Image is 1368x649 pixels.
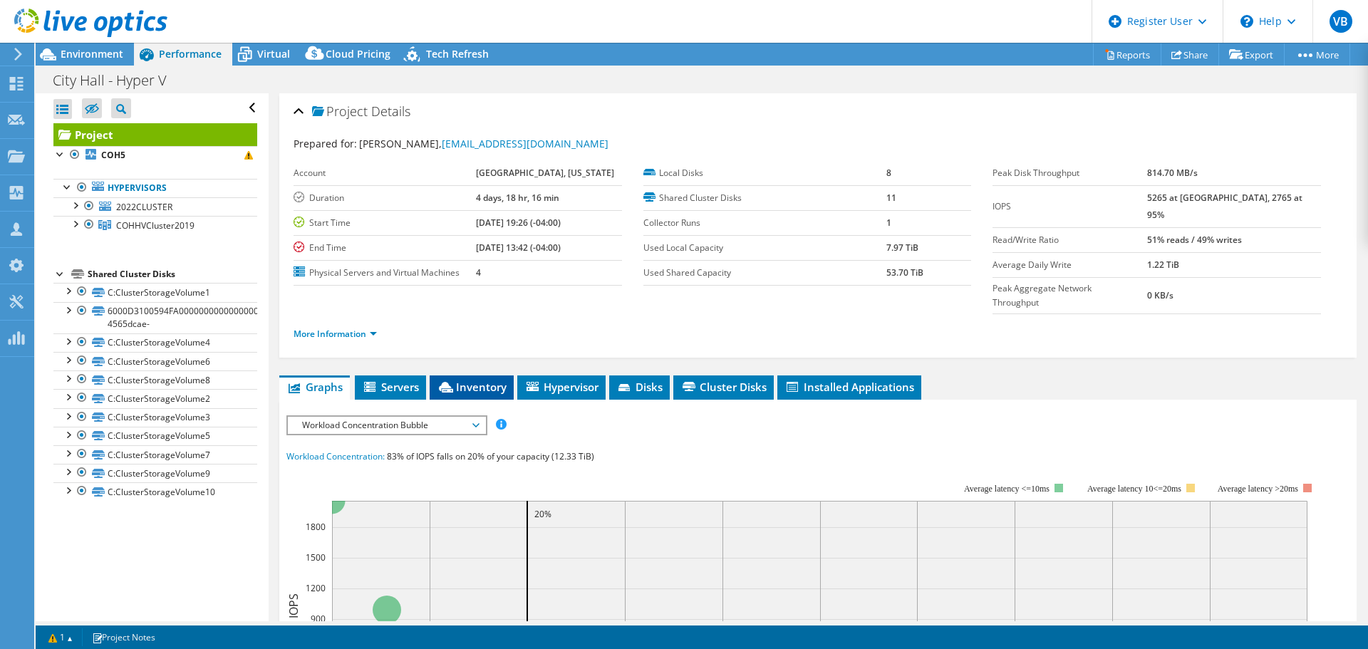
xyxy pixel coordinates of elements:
span: Installed Applications [784,380,914,394]
label: Local Disks [643,166,886,180]
a: C:ClusterStorageVolume5 [53,427,257,445]
span: Performance [159,47,222,61]
b: COH5 [101,149,125,161]
text: 20% [534,508,551,520]
a: Project Notes [82,628,165,646]
span: Tech Refresh [426,47,489,61]
label: Peak Aggregate Network Throughput [993,281,1146,310]
text: 900 [311,613,326,625]
b: 814.70 MB/s [1147,167,1198,179]
span: Virtual [257,47,290,61]
b: 1 [886,217,891,229]
b: 7.97 TiB [886,242,918,254]
b: 8 [886,167,891,179]
label: Duration [294,191,476,205]
span: Cloud Pricing [326,47,390,61]
b: 5265 at [GEOGRAPHIC_DATA], 2765 at 95% [1147,192,1302,221]
label: Read/Write Ratio [993,233,1146,247]
label: Peak Disk Throughput [993,166,1146,180]
a: C:ClusterStorageVolume7 [53,445,257,464]
a: Export [1218,43,1285,66]
a: C:ClusterStorageVolume9 [53,464,257,482]
h1: City Hall - Hyper V [46,73,189,88]
span: COHHVCluster2019 [116,219,195,232]
b: 4 [476,266,481,279]
b: 1.22 TiB [1147,259,1179,271]
a: COH5 [53,146,257,165]
b: 53.70 TiB [886,266,923,279]
label: Account [294,166,476,180]
a: C:ClusterStorageVolume2 [53,389,257,407]
label: Used Local Capacity [643,241,886,255]
span: Inventory [437,380,507,394]
span: [PERSON_NAME], [359,137,608,150]
a: C:ClusterStorageVolume3 [53,408,257,427]
b: [DATE] 13:42 (-04:00) [476,242,561,254]
span: Cluster Disks [680,380,767,394]
text: 1200 [306,582,326,594]
text: 1500 [306,551,326,564]
label: Average Daily Write [993,258,1146,272]
a: Reports [1093,43,1161,66]
span: Details [371,103,410,120]
tspan: Average latency 10<=20ms [1087,484,1181,494]
span: Workload Concentration Bubble [295,417,478,434]
b: 11 [886,192,896,204]
b: [GEOGRAPHIC_DATA], [US_STATE] [476,167,614,179]
b: 0 KB/s [1147,289,1173,301]
span: Disks [616,380,663,394]
span: VB [1330,10,1352,33]
a: C:ClusterStorageVolume4 [53,333,257,352]
label: Shared Cluster Disks [643,191,886,205]
a: More [1284,43,1350,66]
b: 4 days, 18 hr, 16 min [476,192,559,204]
label: Used Shared Capacity [643,266,886,280]
a: C:ClusterStorageVolume6 [53,352,257,370]
span: 2022CLUSTER [116,201,172,213]
text: Average latency >20ms [1218,484,1298,494]
text: IOPS [286,593,301,618]
a: C:ClusterStorageVolume1 [53,283,257,301]
span: Project [312,105,368,119]
b: [DATE] 19:26 (-04:00) [476,217,561,229]
a: 6000D3100594FA000000000000000006-4565dcae- [53,302,257,333]
text: 1800 [306,521,326,533]
div: Shared Cluster Disks [88,266,257,283]
a: Hypervisors [53,179,257,197]
a: Project [53,123,257,146]
svg: \n [1240,15,1253,28]
span: 83% of IOPS falls on 20% of your capacity (12.33 TiB) [387,450,594,462]
a: 2022CLUSTER [53,197,257,216]
span: Workload Concentration: [286,450,385,462]
label: End Time [294,241,476,255]
span: Hypervisor [524,380,598,394]
a: [EMAIL_ADDRESS][DOMAIN_NAME] [442,137,608,150]
label: Physical Servers and Virtual Machines [294,266,476,280]
a: Share [1161,43,1219,66]
span: Graphs [286,380,343,394]
b: 51% reads / 49% writes [1147,234,1242,246]
label: Start Time [294,216,476,230]
span: Servers [362,380,419,394]
a: 1 [38,628,83,646]
label: IOPS [993,199,1146,214]
label: Collector Runs [643,216,886,230]
label: Prepared for: [294,137,357,150]
tspan: Average latency <=10ms [964,484,1050,494]
span: Environment [61,47,123,61]
a: COHHVCluster2019 [53,216,257,234]
a: More Information [294,328,377,340]
a: C:ClusterStorageVolume10 [53,482,257,501]
a: C:ClusterStorageVolume8 [53,370,257,389]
